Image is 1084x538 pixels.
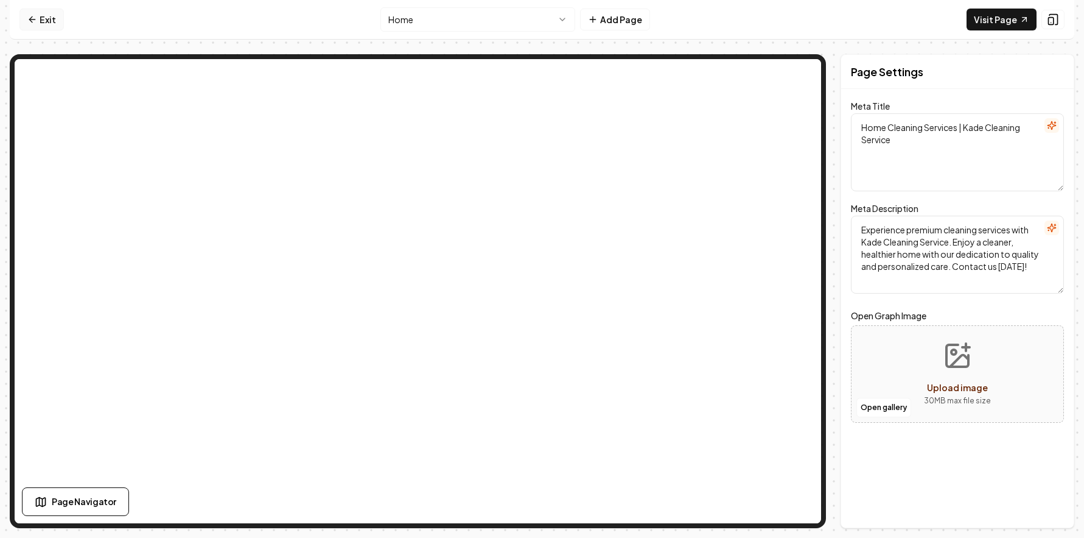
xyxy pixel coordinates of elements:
button: Upload image [914,331,1001,417]
span: Page Navigator [52,495,116,508]
h2: Page Settings [851,63,923,80]
span: Upload image [927,382,988,393]
label: Meta Description [851,203,918,214]
button: Add Page [580,9,650,30]
a: Exit [19,9,64,30]
button: Page Navigator [22,487,129,516]
label: Meta Title [851,101,890,111]
a: Visit Page [967,9,1037,30]
p: 30 MB max file size [924,395,991,407]
label: Open Graph Image [851,308,1064,323]
button: Open gallery [856,398,911,417]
